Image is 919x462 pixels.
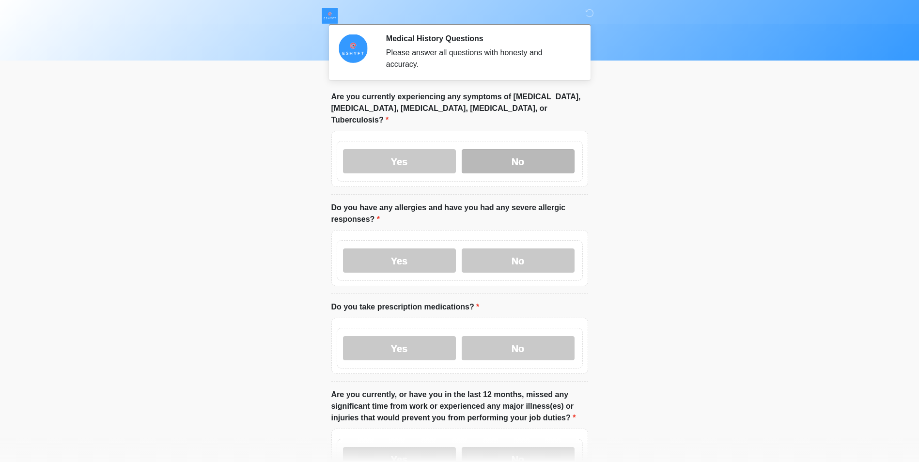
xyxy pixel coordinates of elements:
img: ESHYFT Logo [322,7,338,24]
img: Agent Avatar [339,34,368,63]
label: Do you have any allergies and have you had any severe allergic responses? [331,202,588,225]
label: Yes [343,149,456,173]
label: No [462,149,575,173]
h2: Medical History Questions [386,34,574,43]
div: Please answer all questions with honesty and accuracy. [386,47,574,70]
label: Are you currently experiencing any symptoms of [MEDICAL_DATA], [MEDICAL_DATA], [MEDICAL_DATA], [M... [331,91,588,126]
label: No [462,336,575,360]
label: Do you take prescription medications? [331,301,480,313]
label: Yes [343,248,456,273]
label: Are you currently, or have you in the last 12 months, missed any significant time from work or ex... [331,389,588,424]
label: No [462,248,575,273]
label: Yes [343,336,456,360]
